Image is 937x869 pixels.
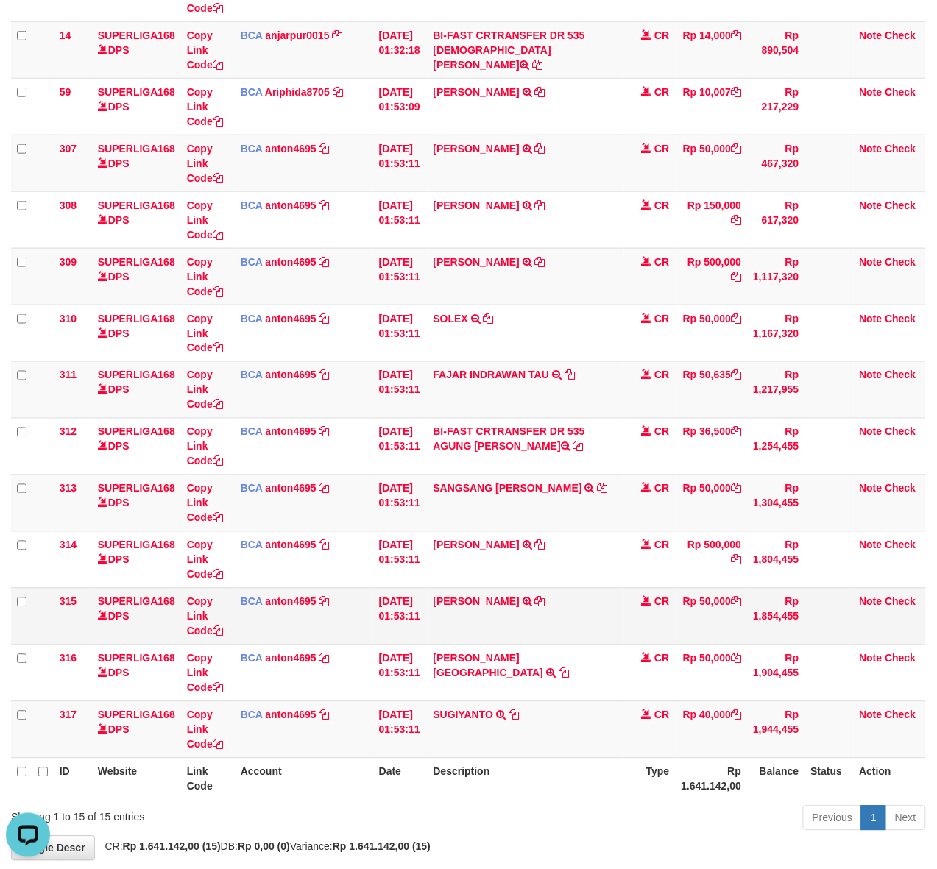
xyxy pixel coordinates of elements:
a: Check [885,596,916,608]
span: 307 [60,143,77,155]
a: Copy Link Code [187,426,223,467]
td: DPS [92,248,181,305]
td: Rp 50,000 [676,588,748,645]
span: BCA [241,426,263,438]
span: 310 [60,313,77,324]
a: Check [885,29,916,41]
a: Copy Link Code [187,86,223,127]
a: Ariphida8705 [265,86,330,98]
a: SUPERLIGA168 [98,313,175,324]
a: Copy FAJAR INDRAWAN TAU to clipboard [565,369,575,381]
span: CR [654,426,669,438]
a: Copy anton4695 to clipboard [319,369,330,381]
th: Account [235,758,373,800]
td: Rp 467,320 [747,135,805,191]
span: CR [654,483,669,494]
a: Check [885,86,916,98]
span: 314 [60,539,77,551]
span: 311 [60,369,77,381]
a: Note [860,313,883,324]
td: Rp 890,504 [747,21,805,78]
span: CR [654,653,669,664]
a: anton4695 [266,426,317,438]
strong: Rp 1.641.142,00 (15) [333,841,431,853]
a: Copy BI-FAST CRTRANSFER DR 535 AGUNG BUDI KUSUMA to clipboard [573,441,584,453]
a: Check [885,653,916,664]
a: [PERSON_NAME] [434,86,520,98]
td: [DATE] 01:53:11 [373,361,428,418]
a: Copy SUGIYANTO to clipboard [509,709,519,721]
td: [DATE] 01:53:11 [373,645,428,701]
th: Status [805,758,854,800]
span: 317 [60,709,77,721]
a: Copy Rp 500,000 to clipboard [731,554,741,566]
a: Copy Rp 50,000 to clipboard [731,596,741,608]
div: Showing 1 to 15 of 15 entries [11,804,379,825]
a: anton4695 [266,256,317,268]
a: anton4695 [266,653,317,664]
strong: Rp 1.641.142,00 (15) [123,841,221,853]
strong: Rp 0,00 (0) [238,841,290,853]
span: 308 [60,199,77,211]
a: SUPERLIGA168 [98,426,175,438]
a: Check [885,483,916,494]
a: Copy Rp 40,000 to clipboard [731,709,741,721]
span: CR [654,313,669,324]
a: 1 [861,806,886,831]
a: Note [860,539,883,551]
th: Balance [747,758,805,800]
a: Copy Rp 10,007 to clipboard [731,86,741,98]
span: 313 [60,483,77,494]
th: ID [54,758,92,800]
a: Copy Link Code [187,483,223,524]
span: CR [654,143,669,155]
a: Note [860,483,883,494]
td: Rp 500,000 [676,531,748,588]
span: CR [654,199,669,211]
a: Copy Rp 14,000 to clipboard [731,29,741,41]
a: Copy Link Code [187,256,223,297]
a: Copy Rp 500,000 to clipboard [731,271,741,283]
span: BCA [241,256,263,268]
a: Note [860,256,883,268]
a: Copy Rp 50,635 to clipboard [731,369,741,381]
button: Open LiveChat chat widget [6,6,50,50]
a: Copy Link Code [187,369,223,411]
td: [DATE] 01:53:11 [373,588,428,645]
span: BCA [241,596,263,608]
a: Copy Link Code [187,313,223,354]
a: SUPERLIGA168 [98,653,175,664]
a: Copy BI-FAST CRTRANSFER DR 535 MUHAMMAD ICHSAN BA to clipboard [532,59,542,71]
td: Rp 1,117,320 [747,248,805,305]
td: DPS [92,418,181,475]
a: [PERSON_NAME] [434,596,520,608]
a: anton4695 [266,313,317,324]
a: Note [860,143,883,155]
td: BI-FAST CRTRANSFER DR 535 [DEMOGRAPHIC_DATA][PERSON_NAME] [428,21,624,78]
a: Previous [803,806,862,831]
span: BCA [241,653,263,664]
td: Rp 14,000 [676,21,748,78]
a: Check [885,199,916,211]
a: Check [885,143,916,155]
td: [DATE] 01:53:11 [373,531,428,588]
a: Copy Rp 50,000 to clipboard [731,653,741,664]
th: Description [428,758,624,800]
span: BCA [241,199,263,211]
a: Check [885,426,916,438]
span: CR: DB: Variance: [98,841,431,853]
a: Copy anton4695 to clipboard [319,653,330,664]
td: Rp 217,229 [747,78,805,135]
span: 315 [60,596,77,608]
a: anton4695 [266,483,317,494]
td: DPS [92,645,181,701]
td: DPS [92,305,181,361]
a: SUPERLIGA168 [98,143,175,155]
td: Rp 1,217,955 [747,361,805,418]
a: Copy anjarpur0015 to clipboard [333,29,343,41]
td: DPS [92,531,181,588]
a: SUPERLIGA168 [98,256,175,268]
a: [PERSON_NAME] [434,143,520,155]
a: Copy anton4695 to clipboard [319,709,330,721]
a: Copy AHMAD HUSEINI to clipboard [535,86,545,98]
